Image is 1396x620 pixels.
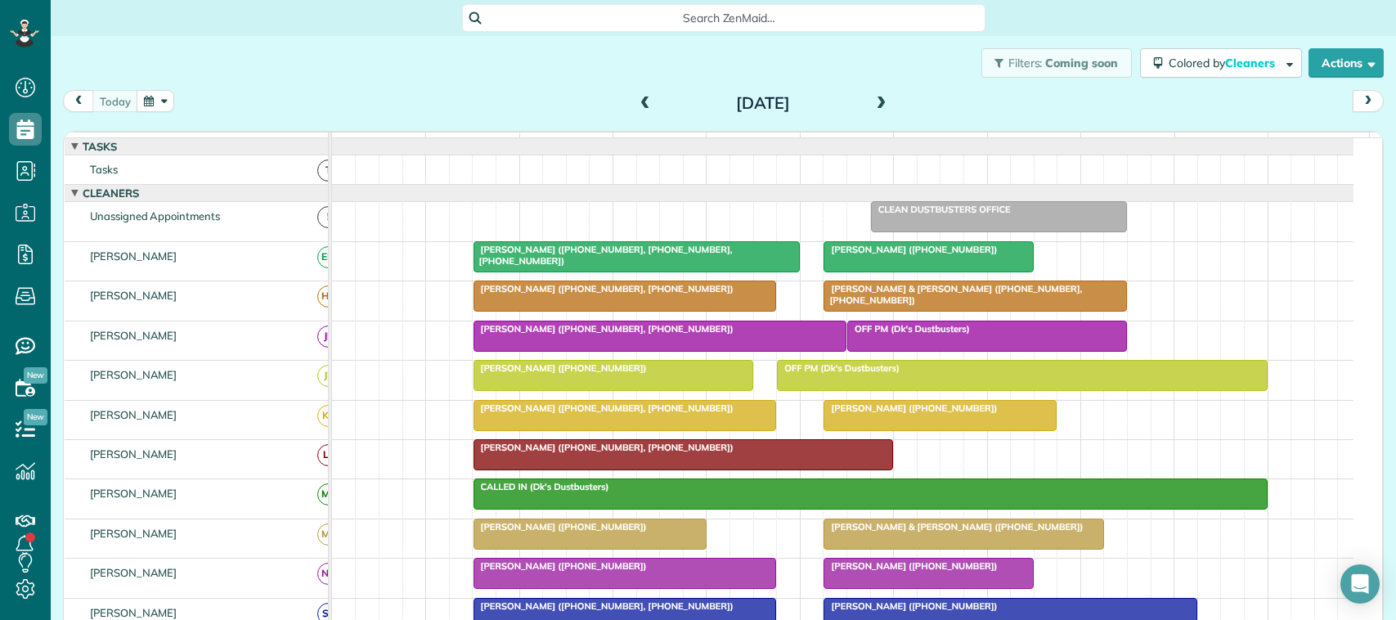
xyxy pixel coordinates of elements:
span: 10am [613,136,650,149]
span: Colored by [1169,56,1281,70]
span: 3pm [1081,136,1110,149]
span: LF [317,444,339,466]
button: next [1353,90,1384,112]
span: 9am [520,136,550,149]
span: [PERSON_NAME] [87,447,181,461]
span: [PERSON_NAME] ([PHONE_NUMBER]) [473,560,648,572]
span: Filters: [1008,56,1043,70]
span: T [317,159,339,182]
span: [PERSON_NAME] ([PHONE_NUMBER]) [823,402,998,414]
span: HC [317,285,339,308]
span: OFF PM (Dk's Dustbusters) [846,323,971,335]
span: 12pm [801,136,836,149]
span: [PERSON_NAME] & [PERSON_NAME] ([PHONE_NUMBER]) [823,521,1084,532]
span: [PERSON_NAME] ([PHONE_NUMBER], [PHONE_NUMBER]) [473,442,734,453]
span: 11am [707,136,743,149]
span: CALLED IN (Dk's Dustbusters) [473,481,610,492]
span: [PERSON_NAME] ([PHONE_NUMBER]) [823,560,998,572]
h2: [DATE] [661,94,865,112]
span: JB [317,326,339,348]
span: ! [317,206,339,228]
span: 4pm [1175,136,1204,149]
span: [PERSON_NAME] [87,606,181,619]
span: [PERSON_NAME] [87,487,181,500]
span: 8am [426,136,456,149]
button: Colored byCleaners [1140,48,1302,78]
span: Tasks [87,163,121,176]
span: [PERSON_NAME] [87,408,181,421]
span: [PERSON_NAME] ([PHONE_NUMBER]) [823,244,998,255]
div: Open Intercom Messenger [1340,564,1380,604]
span: Tasks [79,140,120,153]
span: Cleaners [79,186,142,200]
span: KB [317,405,339,427]
span: New [24,367,47,384]
button: prev [63,90,94,112]
span: CLEAN DUSTBUSTERS OFFICE [870,204,1012,215]
span: [PERSON_NAME] ([PHONE_NUMBER]) [823,600,998,612]
span: [PERSON_NAME] & [PERSON_NAME] ([PHONE_NUMBER], [PHONE_NUMBER]) [823,283,1082,306]
span: [PERSON_NAME] ([PHONE_NUMBER]) [473,521,648,532]
span: 7am [332,136,362,149]
span: [PERSON_NAME] ([PHONE_NUMBER], [PHONE_NUMBER]) [473,402,734,414]
span: [PERSON_NAME] ([PHONE_NUMBER], [PHONE_NUMBER]) [473,323,734,335]
span: 2pm [988,136,1017,149]
span: [PERSON_NAME] ([PHONE_NUMBER], [PHONE_NUMBER]) [473,600,734,612]
span: 5pm [1268,136,1297,149]
span: [PERSON_NAME] [87,329,181,342]
button: Actions [1308,48,1384,78]
span: MB [317,523,339,546]
span: [PERSON_NAME] ([PHONE_NUMBER], [PHONE_NUMBER], [PHONE_NUMBER]) [473,244,733,267]
span: [PERSON_NAME] [87,566,181,579]
span: Unassigned Appointments [87,209,223,222]
span: [PERSON_NAME] ([PHONE_NUMBER], [PHONE_NUMBER]) [473,283,734,294]
span: [PERSON_NAME] [87,249,181,263]
span: [PERSON_NAME] [87,527,181,540]
span: NN [317,563,339,585]
button: today [92,90,138,112]
span: OFF PM (Dk's Dustbusters) [776,362,900,374]
span: New [24,409,47,425]
span: [PERSON_NAME] [87,289,181,302]
span: [PERSON_NAME] [87,368,181,381]
span: [PERSON_NAME] ([PHONE_NUMBER]) [473,362,648,374]
span: Coming soon [1045,56,1119,70]
span: Cleaners [1225,56,1277,70]
span: MT [317,483,339,505]
span: JR [317,365,339,387]
span: 1pm [894,136,922,149]
span: EM [317,246,339,268]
